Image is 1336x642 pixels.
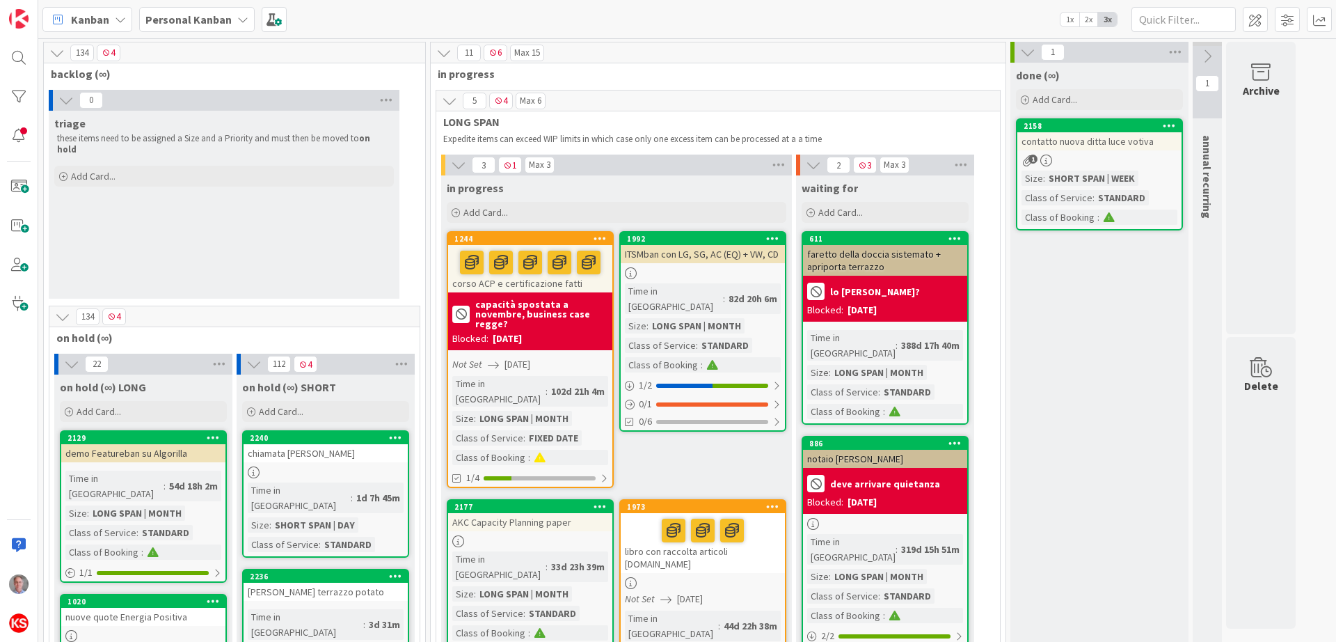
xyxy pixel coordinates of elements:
div: 82d 20h 6m [725,291,781,306]
div: 2158contatto nuova ditta luce votiva [1017,120,1182,150]
span: 5 [463,93,486,109]
div: faretto della doccia sistemato + apriporta terrazzo [803,245,967,276]
span: : [883,404,885,419]
div: 319d 15h 51m [898,542,963,557]
div: nuove quote Energia Positiva [61,608,225,626]
span: triage [54,116,86,130]
div: 2236[PERSON_NAME] terrazzo potato [244,570,408,601]
span: : [1097,210,1099,225]
div: Class of Service [807,588,878,604]
b: deve arrivare quietanza [830,479,940,489]
div: Time in [GEOGRAPHIC_DATA] [625,283,723,314]
div: 1244 [448,233,612,245]
span: : [319,537,321,552]
div: 1973libro con raccolta articoli [DOMAIN_NAME] [621,501,785,573]
div: Class of Booking [625,357,701,373]
div: 3d 31m [365,617,404,632]
div: Delete [1244,377,1278,394]
div: 2129 [61,432,225,444]
span: 0 / 1 [639,397,652,412]
span: on hold (∞) SHORT [242,380,336,394]
span: : [878,384,880,400]
span: : [1092,190,1095,205]
span: 1 [498,157,522,173]
div: 54d 18h 2m [166,478,221,494]
a: 1244corso ACP e certificazione fatticapacità spostata a novembre, business case regge?Blocked:[DA... [447,231,614,488]
div: 2129 [67,433,225,443]
i: Not Set [625,593,655,605]
div: Archive [1243,82,1280,99]
div: Class of Booking [1021,210,1097,225]
span: in progress [438,67,988,81]
div: 2158 [1017,120,1182,132]
span: 1 [1028,155,1037,164]
span: Kanban [71,11,109,28]
span: : [546,559,548,574]
span: in progress [447,181,504,195]
span: : [269,517,271,533]
div: Class of Booking [65,545,141,560]
div: LONG SPAN | MONTH [831,569,927,584]
span: Add Card... [818,206,863,219]
span: 2x [1079,13,1098,26]
span: 4 [97,45,120,61]
span: 1 [1041,44,1065,61]
div: 2177AKC Capacity Planning paper [448,501,612,531]
div: Max 3 [884,162,905,169]
div: Size [452,586,474,602]
b: capacità spostata a novembre, business case regge? [475,299,608,329]
div: Max 6 [520,97,541,104]
div: Size [1021,171,1043,186]
div: 611 [803,233,967,245]
span: annual recurring [1200,135,1214,219]
span: 3 [472,157,495,173]
i: Not Set [452,358,482,370]
div: 1020 [61,595,225,608]
div: 2236 [250,572,408,581]
span: : [646,318,649,334]
span: : [351,490,353,506]
span: Add Card... [259,405,303,418]
div: 2177 [448,501,612,513]
div: Class of Booking [452,450,528,465]
a: 2240chiamata [PERSON_NAME]Time in [GEOGRAPHIC_DATA]:1d 7h 45mSize:SHORT SPAN | DAYClass of Servic... [242,430,409,558]
span: [DATE] [677,592,703,606]
span: Add Card... [77,405,121,418]
span: : [528,450,530,465]
div: 2240chiamata [PERSON_NAME] [244,432,408,462]
div: [DATE] [493,331,522,346]
div: 611 [809,234,967,244]
span: 0/6 [639,414,652,429]
div: notaio [PERSON_NAME] [803,450,967,468]
div: Class of Service [625,338,696,353]
span: 1x [1060,13,1079,26]
div: SHORT SPAN | DAY [271,517,358,533]
div: Class of Service [807,384,878,400]
div: 2177 [454,502,612,512]
div: 1/2 [621,377,785,394]
span: : [363,617,365,632]
span: 1/4 [466,471,479,485]
a: 2158contatto nuova ditta luce votivaSize:SHORT SPAN | WEEKClass of Service:STANDARDClass of Booking: [1016,118,1183,230]
span: : [829,365,831,380]
img: avatar [9,613,29,633]
div: Time in [GEOGRAPHIC_DATA] [248,483,351,513]
div: STANDARD [880,384,935,400]
span: : [87,506,89,521]
div: [PERSON_NAME] terrazzo potato [244,583,408,601]
span: : [896,338,898,353]
div: AKC Capacity Planning paper [448,513,612,531]
div: libro con raccolta articoli [DOMAIN_NAME] [621,513,785,573]
div: 2158 [1024,121,1182,131]
div: Time in [GEOGRAPHIC_DATA] [65,471,164,501]
span: : [896,542,898,557]
div: Time in [GEOGRAPHIC_DATA] [807,534,896,565]
div: LONG SPAN | MONTH [476,411,572,426]
div: contatto nuova ditta luce votiva [1017,132,1182,150]
span: Add Card... [463,206,508,219]
span: : [878,588,880,604]
a: 2129demo Featureban su AlgorillaTime in [GEOGRAPHIC_DATA]:54d 18h 2mSize:LONG SPAN | MONTHClass o... [60,430,227,583]
div: Class of Service [452,606,523,621]
span: 1 / 2 [639,378,652,393]
span: done (∞) [1016,68,1060,82]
